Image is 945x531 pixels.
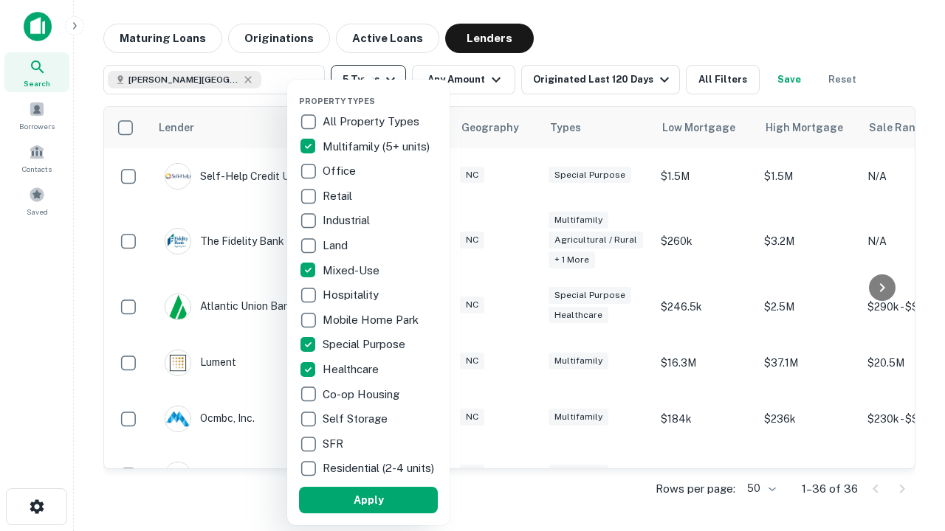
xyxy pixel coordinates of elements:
p: SFR [323,435,346,453]
iframe: Chat Widget [871,366,945,437]
p: Retail [323,187,355,205]
p: Co-op Housing [323,386,402,403]
p: Multifamily (5+ units) [323,138,433,156]
p: Healthcare [323,361,382,378]
span: Property Types [299,97,375,105]
p: Self Storage [323,410,391,428]
p: Land [323,237,351,254]
p: Office [323,162,359,180]
p: Mixed-Use [323,262,382,280]
button: Apply [299,487,438,513]
p: Mobile Home Park [323,311,422,329]
p: Residential (2-4 units) [323,459,437,477]
p: Industrial [323,212,373,229]
p: Special Purpose [323,336,408,353]
p: All Property Types [323,113,422,131]
p: Hospitality [323,286,382,304]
